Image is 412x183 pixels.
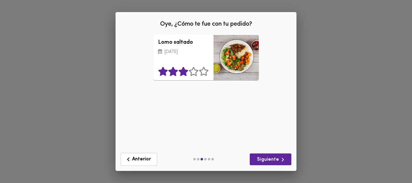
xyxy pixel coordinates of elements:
[121,153,157,166] button: Anterior
[160,21,252,27] span: Oye, ¿Cómo te fue con tu pedido?
[125,156,153,163] span: Anterior
[158,40,209,46] h3: Lomo saltado
[214,35,259,80] div: Lomo saltado
[158,49,209,56] p: [DATE]
[255,156,287,163] span: Siguiente
[377,148,406,177] iframe: Messagebird Livechat Widget
[250,153,291,165] button: Siguiente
